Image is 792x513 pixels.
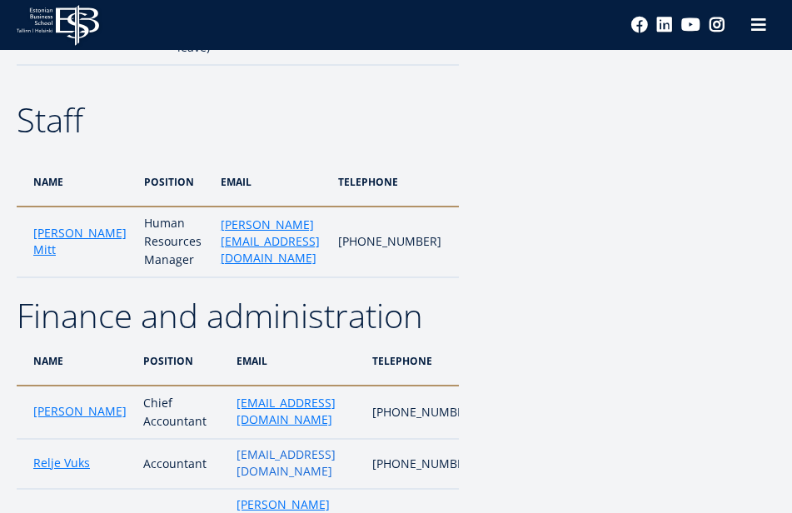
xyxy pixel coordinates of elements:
font: email [221,175,252,189]
font: name [33,175,63,189]
a: [PERSON_NAME] [33,403,127,420]
font: Finance and administration [17,292,423,338]
a: [EMAIL_ADDRESS][DOMAIN_NAME] [237,395,336,428]
font: Staff [17,97,83,142]
font: [PHONE_NUMBER] [338,234,441,250]
font: [PHONE_NUMBER] [372,404,476,420]
font: [EMAIL_ADDRESS][DOMAIN_NAME] [237,446,336,479]
font: telephone [372,354,432,368]
a: [PERSON_NAME][EMAIL_ADDRESS][DOMAIN_NAME] [221,217,322,266]
font: [PERSON_NAME] [33,403,127,419]
font: Relje Vuks [33,455,90,471]
a: Relje Vuks [33,455,90,471]
font: Chief Accountant [143,395,207,429]
a: [PERSON_NAME] Mitt [33,225,127,258]
font: Human Resources Manager [144,216,202,268]
font: [EMAIL_ADDRESS][DOMAIN_NAME] [237,395,336,427]
font: email [237,354,267,368]
font: [PERSON_NAME] Mitt [33,225,127,257]
font: name [33,354,63,368]
font: position [143,354,193,368]
font: telephone [338,175,398,189]
font: Accountant [143,456,207,471]
font: [PERSON_NAME][EMAIL_ADDRESS][DOMAIN_NAME] [221,217,320,266]
font: [PHONE_NUMBER] [372,456,476,471]
a: [EMAIL_ADDRESS][DOMAIN_NAME] [237,446,336,480]
font: position [144,175,194,189]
